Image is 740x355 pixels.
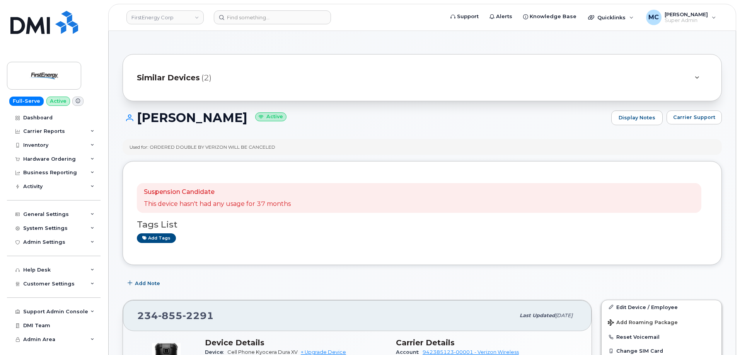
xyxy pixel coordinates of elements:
span: Add Roaming Package [608,319,678,327]
span: Device [205,349,227,355]
button: Carrier Support [667,110,722,124]
h3: Carrier Details [396,338,578,347]
span: 2291 [182,310,214,321]
div: Used for: ORDERED DOUBLE BY VERIZON WILL BE CANCELED [130,144,275,150]
h3: Tags List [137,220,708,229]
a: Display Notes [611,110,663,125]
span: Cell Phone Kyocera Dura XV [227,349,298,355]
a: 942385123-00001 - Verizon Wireless [423,349,519,355]
a: + Upgrade Device [301,349,346,355]
a: Add tags [137,233,176,243]
button: Add Note [123,277,167,290]
span: Similar Devices [137,72,200,83]
p: Suspension Candidate [144,188,291,197]
span: Account [396,349,423,355]
button: Add Roaming Package [602,314,721,330]
span: (2) [201,72,211,83]
p: This device hasn't had any usage for 37 months [144,200,291,209]
span: 234 [137,310,214,321]
span: [DATE] [555,313,573,318]
h1: [PERSON_NAME] [123,111,607,124]
button: Reset Voicemail [602,330,721,344]
span: 855 [158,310,182,321]
iframe: Messenger Launcher [706,321,734,349]
a: Edit Device / Employee [602,300,721,314]
span: Add Note [135,280,160,287]
small: Active [255,112,286,121]
h3: Device Details [205,338,387,347]
span: Last updated [520,313,555,318]
span: Carrier Support [673,114,715,121]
